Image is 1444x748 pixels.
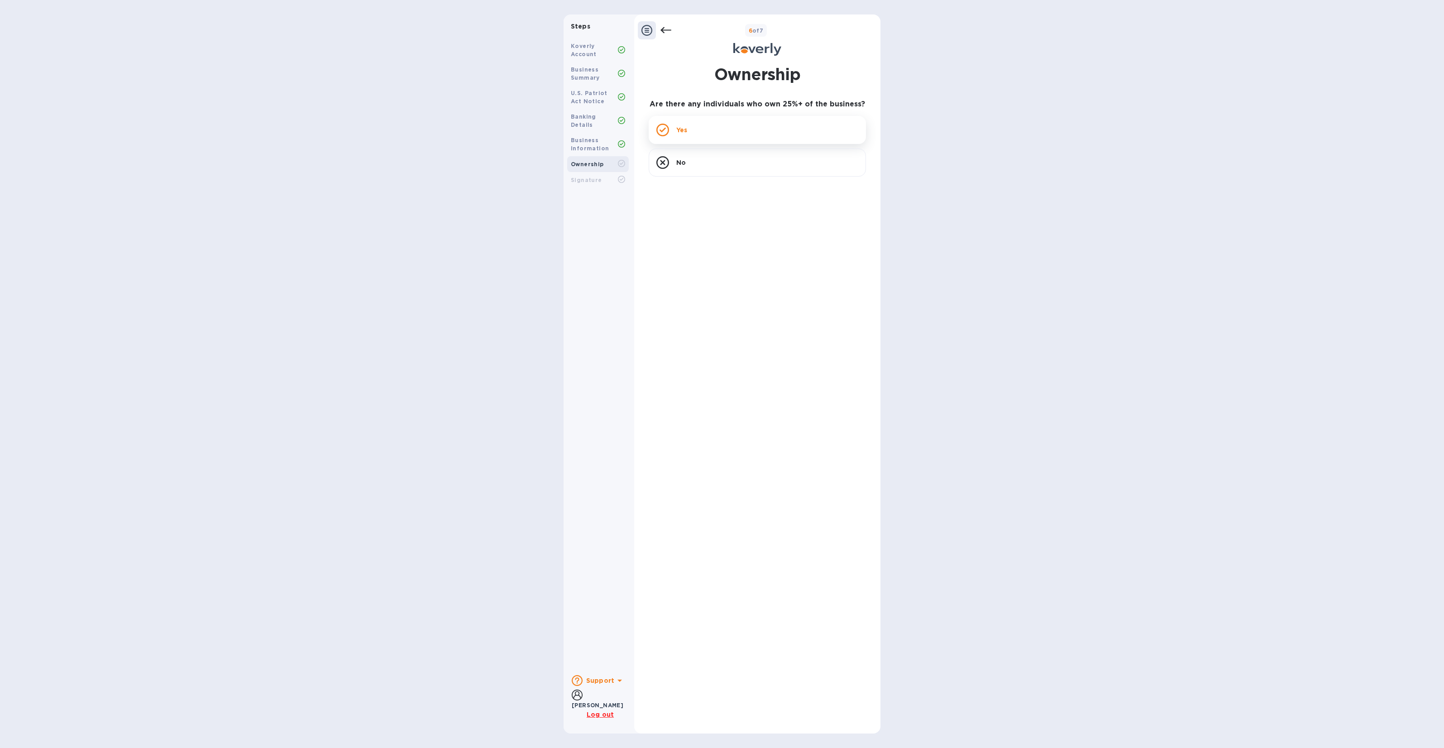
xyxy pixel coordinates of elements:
b: Steps [571,23,590,30]
b: Support [586,677,614,684]
b: Koverly Account [571,43,597,58]
u: Log out [587,711,614,718]
b: Business Summary [571,66,600,81]
p: No [676,158,686,167]
b: U.S. Patriot Act Notice [571,90,607,105]
b: Signature [571,177,602,183]
b: Business Information [571,137,609,152]
b: Ownership [571,161,604,168]
b: [PERSON_NAME] [572,702,623,709]
h3: Are there any individuals who own 25%+ of the business? [649,100,866,109]
b: Banking Details [571,113,596,128]
span: 6 [749,27,752,34]
p: Yes [676,125,687,134]
h1: Ownership [714,63,800,86]
b: of 7 [749,27,764,34]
